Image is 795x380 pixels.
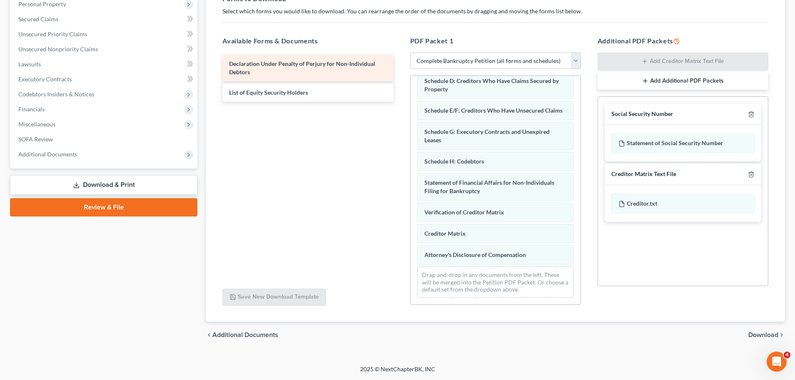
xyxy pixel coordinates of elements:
i: chevron_left [206,332,212,338]
div: Drag-and-drop in any documents from the left. These will be merged into the Petition PDF Packet. ... [417,267,574,298]
span: Schedule E/F: Creditors Who Have Unsecured Claims [424,107,563,114]
span: Codebtors Insiders & Notices [18,91,94,98]
span: List of Equity Security Holders [229,89,308,96]
span: Schedule D: Creditors Who Have Claims Secured by Property [424,77,559,93]
h5: PDF Packet 1 [410,36,581,46]
a: Unsecured Nonpriority Claims [12,42,197,57]
div: Creditor.txt [611,194,755,213]
span: 4 [784,352,790,358]
span: Declaration Under Penalty of Perjury for Non-Individual Debtors [229,60,375,75]
span: Executory Contracts [18,75,72,83]
span: Lawsuits [18,60,41,68]
iframe: Intercom live chat [767,352,787,372]
span: Financials [18,106,45,113]
span: Miscellaneous [18,121,56,128]
a: Unsecured Priority Claims [12,27,197,42]
span: Personal Property [18,0,66,8]
span: Creditor Matrix [424,230,466,237]
span: Schedule G: Executory Contracts and Unexpired Leases [424,128,550,143]
div: 2025 © NextChapterBK, INC [160,365,636,380]
i: chevron_right [778,332,785,338]
span: Statement of Financial Affairs for Non-Individuals Filing for Bankruptcy [424,179,554,194]
span: SOFA Review [18,136,53,143]
span: Unsecured Nonpriority Claims [18,45,98,53]
span: Schedule H: Codebtors [424,158,484,165]
span: Secured Claims [18,15,58,23]
h5: Available Forms & Documents [222,36,393,46]
div: Creditor Matrix Text File [611,170,676,178]
span: Verification of Creditor Matrix [424,209,504,216]
span: Download [748,332,778,338]
span: Additional Documents [18,151,77,158]
h5: Additional PDF Packets [598,36,768,46]
span: Attorney's Disclosure of Compensation [424,251,526,258]
button: Save New Download Template [222,289,326,306]
button: Add Creditor Matrix Text File [598,53,768,71]
a: Lawsuits [12,57,197,72]
span: Additional Documents [212,332,278,338]
p: Select which forms you would like to download. You can rearrange the order of the documents by dr... [222,7,768,15]
a: Download & Print [10,175,197,195]
div: Social Security Number [611,110,673,118]
div: Statement of Social Security Number [611,133,755,153]
a: SOFA Review [12,132,197,147]
a: chevron_left Additional Documents [206,332,278,338]
a: Review & File [10,198,197,216]
button: Download chevron_right [748,332,785,338]
a: Executory Contracts [12,72,197,87]
a: Secured Claims [12,12,197,27]
span: Unsecured Priority Claims [18,30,87,38]
button: Add Additional PDF Packets [598,72,768,90]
